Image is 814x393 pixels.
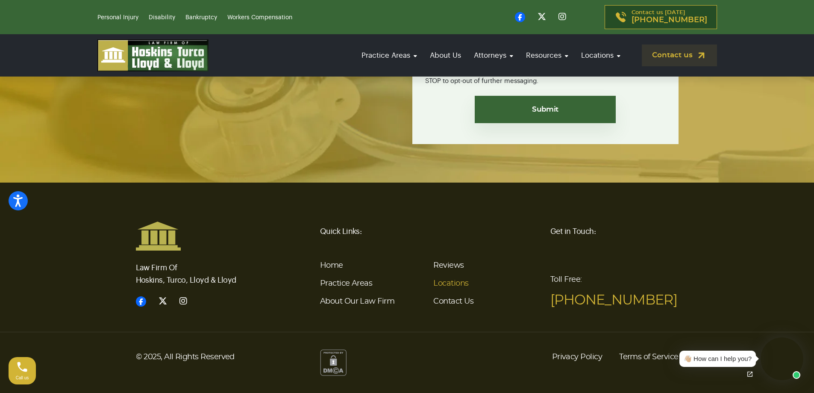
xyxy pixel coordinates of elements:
[357,43,421,68] a: Practice Areas
[684,354,752,364] div: 👋🏼 How can I help you?
[320,280,372,287] a: Practice Areas
[550,293,677,307] a: [PHONE_NUMBER]
[136,221,181,251] img: Hoskins and Turco Logo
[136,251,264,287] p: Law Firm Of Hoskins, Turco, Lloyd & Lloyd
[185,15,217,21] a: Bankruptcy
[550,221,679,242] h6: Get in Touch:
[320,221,540,242] h6: Quick Links:
[149,15,175,21] a: Disability
[741,365,759,383] a: Open chat
[642,44,717,66] a: Contact us
[522,43,573,68] a: Resources
[97,15,138,21] a: Personal Injury
[475,96,616,123] input: Submit
[550,269,679,310] p: Toll Free:
[426,43,465,68] a: About Us
[320,349,347,376] img: Content Protection by DMCA.com
[619,349,678,365] a: Terms of Service
[605,5,717,29] a: Contact us [DATE][PHONE_NUMBER]
[97,39,209,71] img: logo
[433,298,473,305] a: Contact Us
[320,298,394,305] a: About Our Law Firm
[552,349,602,365] a: Privacy Policy
[320,262,343,269] a: Home
[433,280,468,287] a: Locations
[16,375,29,380] span: Call us
[577,43,625,68] a: Locations
[632,16,707,24] span: [PHONE_NUMBER]
[136,349,310,365] p: © 2025, All Rights Reserved
[433,262,464,269] a: Reviews
[470,43,517,68] a: Attorneys
[320,359,347,366] a: Content Protection by DMCA.com
[632,10,707,24] p: Contact us [DATE]
[227,15,292,21] a: Workers Compensation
